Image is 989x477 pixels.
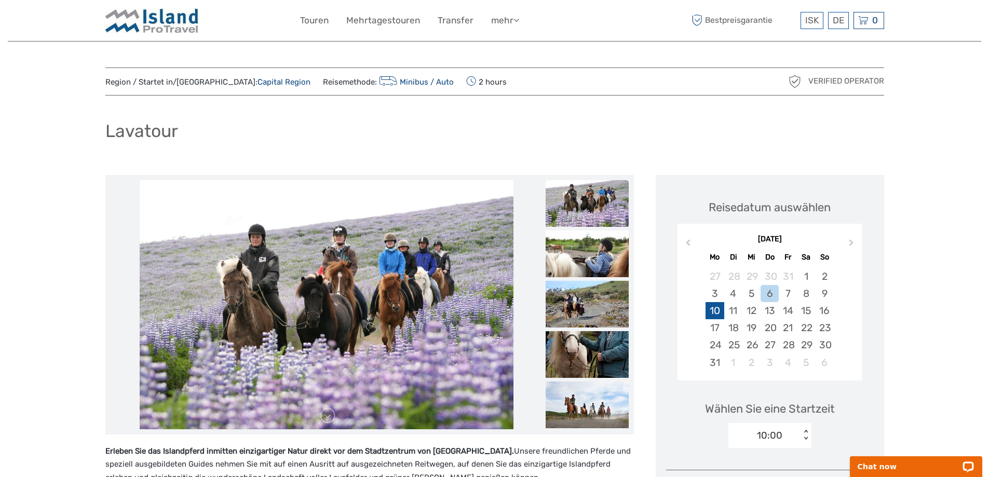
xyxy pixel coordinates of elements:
div: Choose Sonntag, 30. August 2026 [815,336,833,353]
a: Minibus / Auto [377,77,454,87]
div: Reisedatum auswählen [709,199,831,215]
img: 871db45b2df043358d9a42bb041fa836_slider_thumbnail.jpg [546,230,629,277]
div: Choose Montag, 27. Juli 2026 [706,268,724,285]
span: Bestpreisgarantie [689,12,798,29]
div: Di [724,250,742,264]
iframe: LiveChat chat widget [843,444,989,477]
div: Choose Donnerstag, 30. Juli 2026 [761,268,779,285]
div: Choose Donnerstag, 27. August 2026 [761,336,779,353]
span: Reisemethode: [323,74,454,89]
div: Choose Mittwoch, 29. Juli 2026 [742,268,761,285]
img: 5a87ccb90bc04f8e9e92c00eb905f37c_main_slider.jpg [140,180,513,429]
h1: Lavatour [105,120,178,142]
div: Choose Donnerstag, 6. August 2026 [761,285,779,302]
span: Wählen Sie eine Startzeit [705,401,835,417]
div: Choose Freitag, 14. August 2026 [779,302,797,319]
div: Choose Samstag, 1. August 2026 [797,268,815,285]
a: Touren [300,13,329,28]
div: Choose Donnerstag, 13. August 2026 [761,302,779,319]
div: Choose Sonntag, 2. August 2026 [815,268,833,285]
div: Choose Donnerstag, 3. September 2026 [761,354,779,371]
div: 10:00 [757,429,782,442]
div: DE [828,12,849,29]
div: Choose Samstag, 8. August 2026 [797,285,815,302]
img: ff7fb20069f74265a1de600054baf6bc_slider_thumbnail.jpg [546,281,629,328]
div: Choose Dienstag, 11. August 2026 [724,302,742,319]
div: Fr [779,250,797,264]
button: Previous Month [679,237,695,253]
div: Choose Sonntag, 16. August 2026 [815,302,833,319]
div: Choose Montag, 17. August 2026 [706,319,724,336]
div: Choose Samstag, 15. August 2026 [797,302,815,319]
div: Choose Montag, 31. August 2026 [706,354,724,371]
div: Choose Freitag, 28. August 2026 [779,336,797,353]
a: Capital Region [258,77,310,87]
a: Transfer [438,13,473,28]
div: So [815,250,833,264]
a: Mehrtagestouren [346,13,420,28]
div: Choose Dienstag, 4. August 2026 [724,285,742,302]
div: Sa [797,250,815,264]
div: Choose Dienstag, 28. Juli 2026 [724,268,742,285]
div: Choose Samstag, 22. August 2026 [797,319,815,336]
div: Mi [742,250,761,264]
div: Choose Samstag, 5. September 2026 [797,354,815,371]
div: Choose Dienstag, 18. August 2026 [724,319,742,336]
div: Choose Samstag, 29. August 2026 [797,336,815,353]
a: mehr [491,13,519,28]
strong: Erleben Sie das Islandpferd inmitten einzigartiger Natur direkt vor dem Stadtzentrum von [GEOGRAP... [105,446,514,456]
div: Choose Mittwoch, 12. August 2026 [742,302,761,319]
div: month 2026-08 [681,268,858,371]
div: < > [801,430,810,441]
span: Verified Operator [808,76,884,87]
div: Choose Dienstag, 1. September 2026 [724,354,742,371]
div: Choose Freitag, 4. September 2026 [779,354,797,371]
img: Iceland ProTravel [105,8,199,33]
div: Choose Donnerstag, 20. August 2026 [761,319,779,336]
div: Choose Montag, 10. August 2026 [706,302,724,319]
div: Choose Sonntag, 23. August 2026 [815,319,833,336]
span: Region / Startet in/[GEOGRAPHIC_DATA]: [105,77,310,88]
span: 0 [871,15,879,25]
img: 5a87ccb90bc04f8e9e92c00eb905f37c_slider_thumbnail.jpg [546,180,629,227]
span: 2 hours [466,74,507,89]
div: Choose Mittwoch, 5. August 2026 [742,285,761,302]
img: 38be9b5058994d4da80b656e8ee609cf_slider_thumbnail.jpg [546,331,629,378]
div: Choose Mittwoch, 26. August 2026 [742,336,761,353]
div: [DATE] [678,234,862,245]
button: Next Month [844,237,861,253]
div: Choose Freitag, 31. Juli 2026 [779,268,797,285]
div: Choose Mittwoch, 19. August 2026 [742,319,761,336]
div: Choose Montag, 24. August 2026 [706,336,724,353]
div: Choose Sonntag, 9. August 2026 [815,285,833,302]
div: Choose Montag, 3. August 2026 [706,285,724,302]
div: Mo [706,250,724,264]
img: verified_operator_grey_128.png [787,73,803,90]
span: ISK [805,15,819,25]
div: Do [761,250,779,264]
img: 6ae5cc8d35474758ad81126be22d3f1e_slider_thumbnail.jpg [546,381,629,428]
div: Choose Dienstag, 25. August 2026 [724,336,742,353]
div: Choose Sonntag, 6. September 2026 [815,354,833,371]
div: Choose Freitag, 21. August 2026 [779,319,797,336]
div: Choose Mittwoch, 2. September 2026 [742,354,761,371]
div: Choose Freitag, 7. August 2026 [779,285,797,302]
